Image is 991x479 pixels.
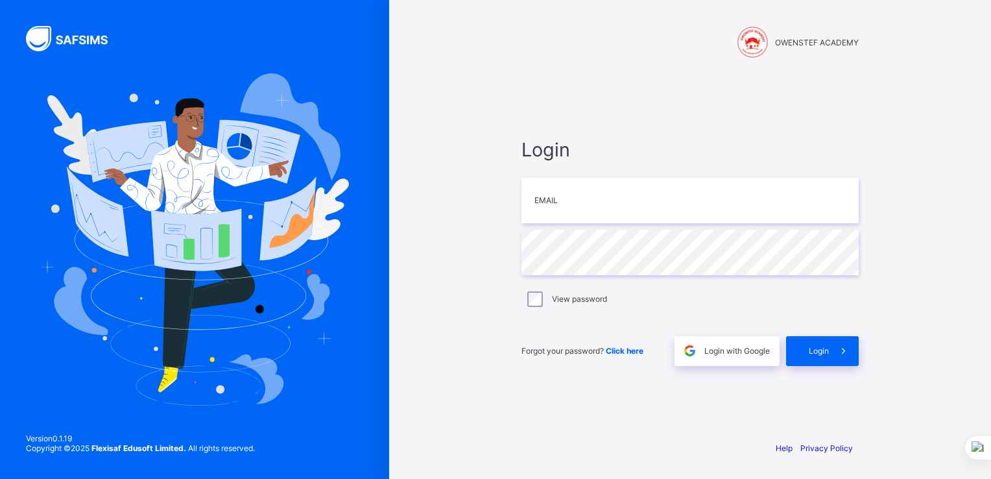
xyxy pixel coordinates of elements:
span: Version 0.1.19 [26,434,255,443]
span: Copyright © 2025 All rights reserved. [26,443,255,453]
span: Forgot your password? [521,346,643,356]
span: Login [809,346,829,356]
span: Login [521,138,859,161]
img: SAFSIMS Logo [26,26,123,51]
img: Hero Image [40,73,349,406]
span: Login with Google [704,346,770,356]
label: View password [552,294,607,304]
a: Click here [606,346,643,356]
a: Privacy Policy [800,443,853,453]
a: Help [776,443,793,453]
span: OWENSTEF ACADEMY [775,38,859,47]
img: google.396cfc9801f0270233282035f929180a.svg [682,343,697,358]
strong: Flexisaf Edusoft Limited. [91,443,186,453]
